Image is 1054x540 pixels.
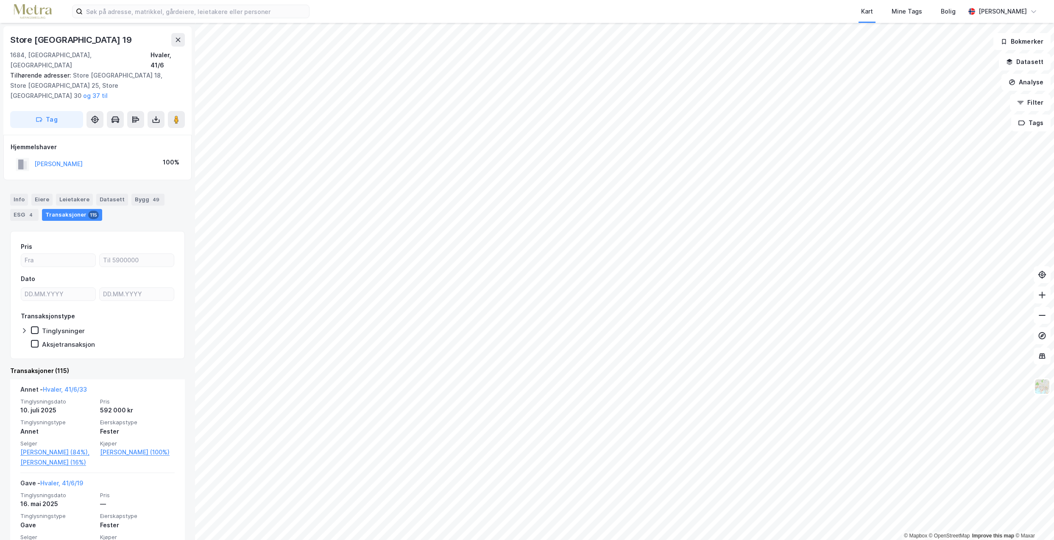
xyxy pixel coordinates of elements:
[892,6,922,17] div: Mine Tags
[20,419,95,426] span: Tinglysningstype
[100,426,175,437] div: Fester
[1012,499,1054,540] div: Kontrollprogram for chat
[100,492,175,499] span: Pris
[979,6,1027,17] div: [PERSON_NAME]
[100,398,175,405] span: Pris
[31,194,53,206] div: Eiere
[1010,94,1051,111] button: Filter
[100,440,175,447] span: Kjøper
[42,327,85,335] div: Tinglysninger
[96,194,128,206] div: Datasett
[20,520,95,530] div: Gave
[10,33,134,47] div: Store [GEOGRAPHIC_DATA] 19
[20,426,95,437] div: Annet
[1011,114,1051,131] button: Tags
[151,195,161,204] div: 49
[20,492,95,499] span: Tinglysningsdato
[14,4,52,19] img: metra-logo.256734c3b2bbffee19d4.png
[100,447,175,457] a: [PERSON_NAME] (100%)
[20,447,95,457] a: [PERSON_NAME] (84%),
[21,288,95,301] input: DD.MM.YYYY
[151,50,185,70] div: Hvaler, 41/6
[27,211,35,219] div: 4
[20,405,95,415] div: 10. juli 2025
[163,157,179,167] div: 100%
[21,254,95,267] input: Fra
[56,194,93,206] div: Leietakere
[10,50,151,70] div: 1684, [GEOGRAPHIC_DATA], [GEOGRAPHIC_DATA]
[999,53,1051,70] button: Datasett
[993,33,1051,50] button: Bokmerker
[861,6,873,17] div: Kart
[100,288,174,301] input: DD.MM.YYYY
[10,111,83,128] button: Tag
[83,5,309,18] input: Søk på adresse, matrikkel, gårdeiere, leietakere eller personer
[42,209,102,221] div: Transaksjoner
[941,6,956,17] div: Bolig
[20,512,95,520] span: Tinglysningstype
[1012,499,1054,540] iframe: Chat Widget
[21,274,35,284] div: Dato
[43,386,87,393] a: Hvaler, 41/6/33
[42,340,95,348] div: Aksjetransaksjon
[10,366,185,376] div: Transaksjoner (115)
[1001,74,1051,91] button: Analyse
[10,194,28,206] div: Info
[100,520,175,530] div: Fester
[20,384,87,398] div: Annet -
[88,211,99,219] div: 115
[20,440,95,447] span: Selger
[10,70,178,101] div: Store [GEOGRAPHIC_DATA] 18, Store [GEOGRAPHIC_DATA] 25, Store [GEOGRAPHIC_DATA] 30
[131,194,165,206] div: Bygg
[972,533,1014,539] a: Improve this map
[100,405,175,415] div: 592 000 kr
[100,512,175,520] span: Eierskapstype
[11,142,184,152] div: Hjemmelshaver
[10,72,73,79] span: Tilhørende adresser:
[100,499,175,509] div: —
[1034,379,1050,395] img: Z
[904,533,927,539] a: Mapbox
[20,398,95,405] span: Tinglysningsdato
[929,533,970,539] a: OpenStreetMap
[21,311,75,321] div: Transaksjonstype
[40,479,83,487] a: Hvaler, 41/6/19
[100,419,175,426] span: Eierskapstype
[20,499,95,509] div: 16. mai 2025
[10,209,39,221] div: ESG
[100,254,174,267] input: Til 5900000
[20,457,95,468] a: [PERSON_NAME] (16%)
[21,242,32,252] div: Pris
[20,478,83,492] div: Gave -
